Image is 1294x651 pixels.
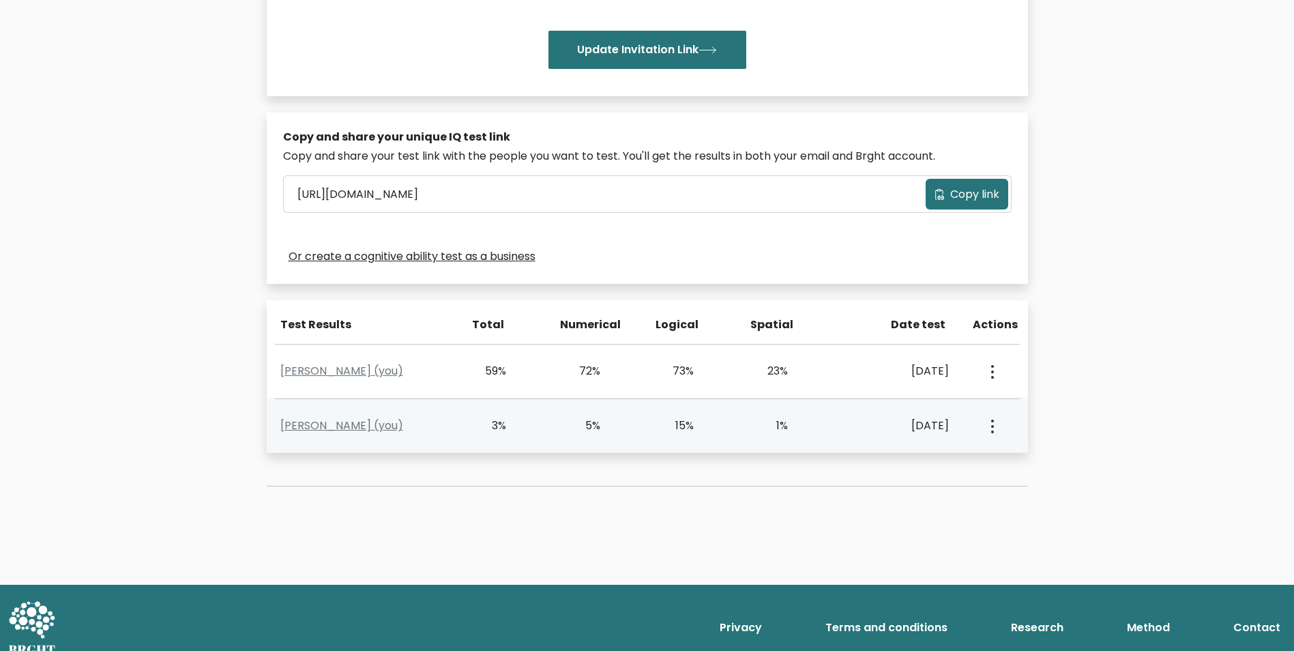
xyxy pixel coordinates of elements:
[283,148,1012,164] div: Copy and share your test link with the people you want to test. You'll get the results in both yo...
[465,317,505,333] div: Total
[1121,614,1175,641] a: Method
[820,614,953,641] a: Terms and conditions
[926,179,1008,209] button: Copy link
[468,418,507,434] div: 3%
[714,614,767,641] a: Privacy
[656,317,695,333] div: Logical
[973,317,1020,333] div: Actions
[548,31,746,69] button: Update Invitation Link
[1005,614,1069,641] a: Research
[561,418,600,434] div: 5%
[280,363,403,379] a: [PERSON_NAME] (you)
[283,129,1012,145] div: Copy and share your unique IQ test link
[289,248,535,265] a: Or create a cognitive ability test as a business
[749,418,788,434] div: 1%
[1228,614,1286,641] a: Contact
[280,418,403,433] a: [PERSON_NAME] (you)
[750,317,790,333] div: Spatial
[656,418,694,434] div: 15%
[280,317,449,333] div: Test Results
[843,363,949,379] div: [DATE]
[561,363,600,379] div: 72%
[468,363,507,379] div: 59%
[560,317,600,333] div: Numerical
[846,317,956,333] div: Date test
[950,186,999,203] span: Copy link
[749,363,788,379] div: 23%
[843,418,949,434] div: [DATE]
[656,363,694,379] div: 73%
